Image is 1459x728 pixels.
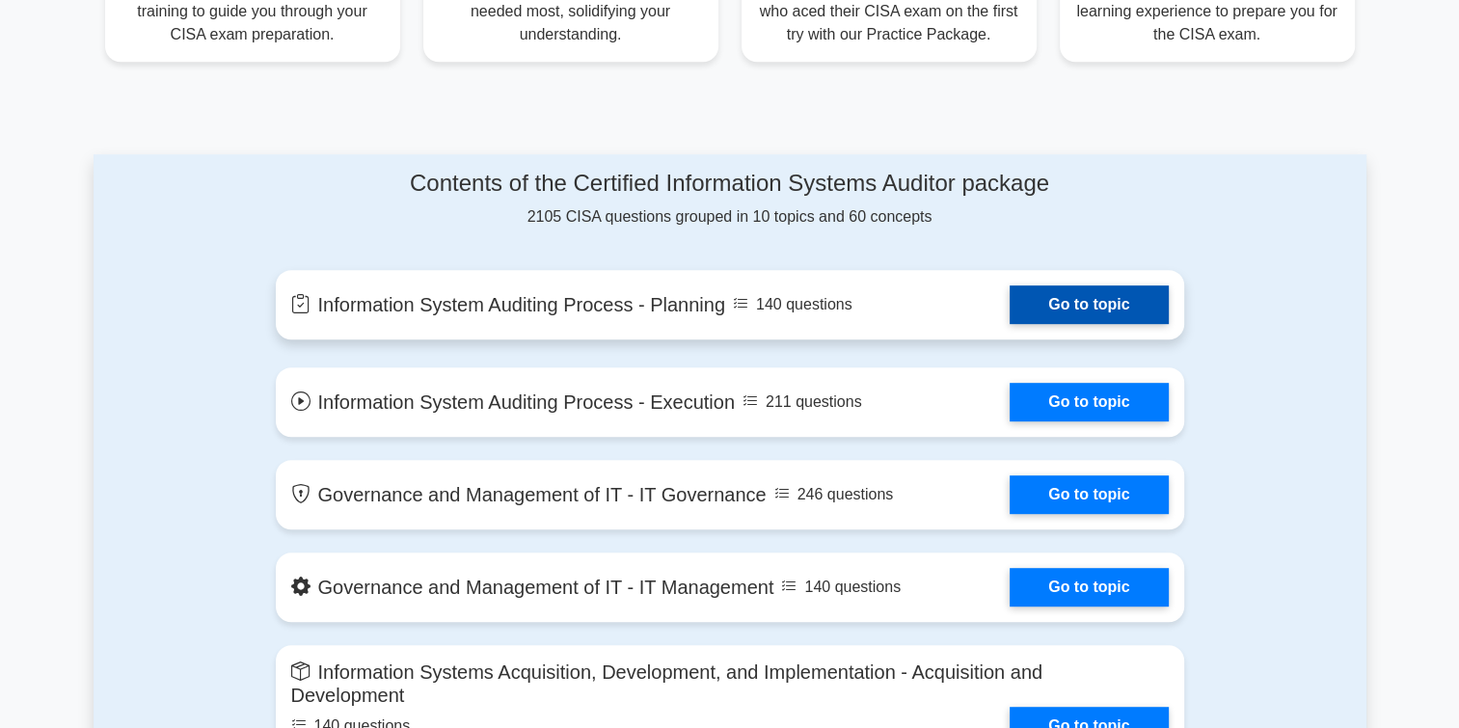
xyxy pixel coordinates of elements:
[1010,475,1168,514] a: Go to topic
[1010,285,1168,324] a: Go to topic
[276,170,1184,229] div: 2105 CISA questions grouped in 10 topics and 60 concepts
[1010,383,1168,421] a: Go to topic
[1010,568,1168,607] a: Go to topic
[276,170,1184,198] h4: Contents of the Certified Information Systems Auditor package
